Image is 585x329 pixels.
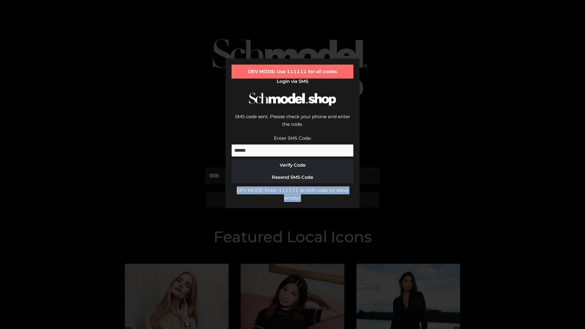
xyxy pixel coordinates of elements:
div: DEV MODE: Enter 111111 as SMS code (or leave empty). [232,186,353,202]
button: Verify Code [232,159,353,171]
img: Schmodel Logo [247,87,338,111]
label: Enter SMS Code: [274,135,311,141]
div: DEV MODE: Use 111111 for all codes [232,65,353,79]
button: Resend SMS Code [232,171,353,183]
div: SMS code sent. Please check your phone and enter the code. [232,113,353,134]
h2: Login via SMS [232,79,353,84]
